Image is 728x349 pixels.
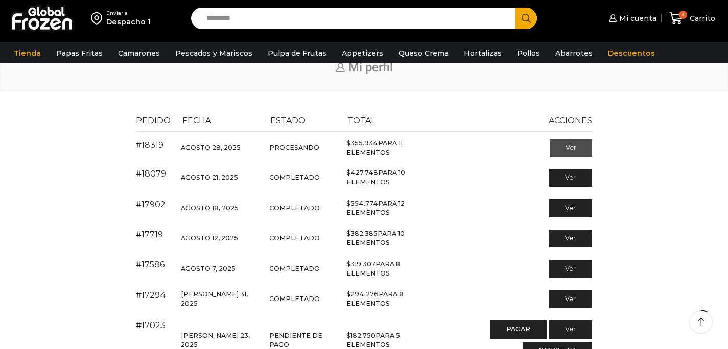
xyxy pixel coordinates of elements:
[667,7,718,31] a: 2 Carrito
[617,13,656,23] span: Mi cuenta
[265,163,342,193] td: Completado
[549,230,593,248] a: Ver
[51,43,108,63] a: Papas Fritas
[113,43,165,63] a: Camarones
[136,200,166,209] a: Ver número del pedido 17902
[106,17,151,27] div: Despacho 1
[181,173,238,181] time: Agosto 21, 2025
[342,193,441,223] td: para 12 elementos
[136,116,171,126] span: Pedido
[346,332,350,339] span: $
[270,116,306,126] span: Estado
[265,254,342,284] td: Completado
[679,11,687,19] span: 2
[346,230,350,237] span: $
[136,290,166,300] a: Ver número del pedido 17294
[91,10,106,27] img: address-field-icon.svg
[346,169,350,177] span: $
[346,260,375,268] span: 319.307
[170,43,257,63] a: Pescados y Mariscos
[512,43,545,63] a: Pollos
[549,169,593,187] a: Ver
[606,8,656,29] a: Mi cuenta
[346,290,379,298] span: 294.276
[136,260,165,269] a: Ver número del pedido 17586
[549,290,593,308] a: Ver
[346,139,378,147] span: 355.934
[181,332,250,348] time: [PERSON_NAME] 23, 2025
[181,204,239,212] time: Agosto 18, 2025
[9,43,46,63] a: Tienda
[136,140,163,150] a: Ver número del pedido 18319
[181,234,238,242] time: Agosto 12, 2025
[687,13,715,23] span: Carrito
[342,131,441,163] td: para 11 elementos
[346,200,350,207] span: $
[346,260,350,268] span: $
[346,169,378,177] span: 427.748
[106,10,151,17] div: Enviar a
[342,254,441,284] td: para 8 elementos
[550,139,593,157] a: Ver
[136,169,166,179] a: Ver número del pedido 18079
[342,163,441,193] td: para 10 elementos
[136,230,163,239] a: Ver número del pedido 17719
[265,131,342,163] td: Procesando
[549,320,593,339] a: Ver
[459,43,507,63] a: Hortalizas
[346,290,350,298] span: $
[181,290,248,307] time: [PERSON_NAME] 31, 2025
[181,144,241,152] time: Agosto 28, 2025
[265,284,342,314] td: Completado
[265,223,342,254] td: Completado
[347,116,375,126] span: Total
[182,116,211,126] span: Fecha
[181,265,236,272] time: Agosto 7, 2025
[346,200,378,207] span: 554.774
[515,8,537,29] button: Search button
[490,320,547,339] a: Pagar
[342,223,441,254] td: para 10 elementos
[136,320,166,330] a: Ver número del pedido 17023
[549,199,593,217] a: Ver
[549,260,593,278] a: Ver
[337,43,388,63] a: Appetizers
[550,43,598,63] a: Abarrotes
[603,43,660,63] a: Descuentos
[549,116,592,126] span: Acciones
[346,332,375,339] span: 182.750
[342,284,441,314] td: para 8 elementos
[346,230,378,237] span: 382.385
[263,43,332,63] a: Pulpa de Frutas
[348,60,393,74] span: Mi perfil
[346,139,350,147] span: $
[265,193,342,223] td: Completado
[393,43,454,63] a: Queso Crema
